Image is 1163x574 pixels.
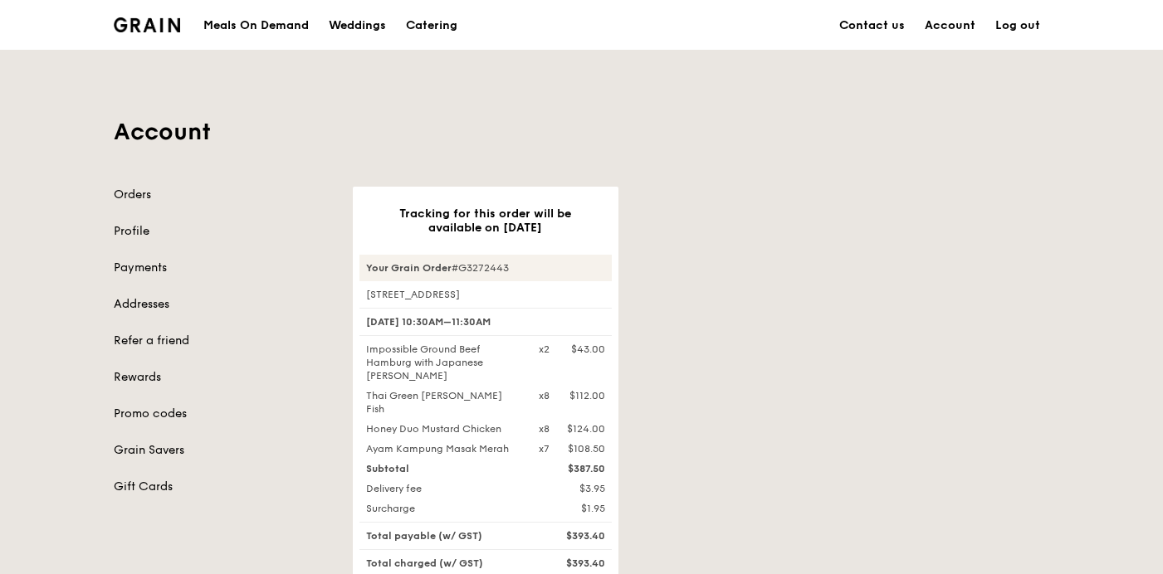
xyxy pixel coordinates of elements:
div: Surcharge [356,502,529,515]
div: Total charged (w/ GST) [356,557,529,570]
div: Weddings [329,1,386,51]
div: Catering [406,1,457,51]
div: Subtotal [356,462,529,475]
div: #G3272443 [359,255,612,281]
div: Ayam Kampung Masak Merah [356,442,529,455]
a: Addresses [114,296,333,313]
div: Honey Duo Mustard Chicken [356,422,529,435]
div: [STREET_ADDRESS] [359,288,612,301]
div: $3.95 [529,482,615,495]
a: Orders [114,187,333,203]
div: x8 [539,422,550,435]
div: $43.00 [571,343,605,356]
a: Payments [114,260,333,276]
a: Contact us [829,1,915,51]
div: Meals On Demand [203,1,309,51]
div: x2 [539,343,550,356]
a: Profile [114,223,333,240]
img: Grain [114,17,181,32]
div: $112.00 [569,389,605,402]
div: $108.50 [568,442,605,455]
div: Thai Green [PERSON_NAME] Fish [356,389,529,416]
div: x8 [539,389,550,402]
strong: Your Grain Order [366,262,452,274]
div: $393.40 [529,529,615,542]
a: Account [915,1,985,51]
div: $124.00 [567,422,605,435]
div: $387.50 [529,462,615,475]
a: Promo codes [114,406,333,422]
h3: Tracking for this order will be available on [DATE] [379,207,592,235]
a: Weddings [319,1,396,51]
div: [DATE] 10:30AM–11:30AM [359,308,612,336]
a: Rewards [114,369,333,386]
h1: Account [114,117,1050,147]
a: Grain Savers [114,442,333,459]
a: Catering [396,1,467,51]
span: Total payable (w/ GST) [366,530,482,542]
div: x7 [539,442,550,455]
div: Delivery fee [356,482,529,495]
div: Impossible Ground Beef Hamburg with Japanese [PERSON_NAME] [356,343,529,382]
div: $393.40 [529,557,615,570]
a: Gift Cards [114,479,333,495]
div: $1.95 [529,502,615,515]
a: Log out [985,1,1050,51]
a: Refer a friend [114,333,333,349]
